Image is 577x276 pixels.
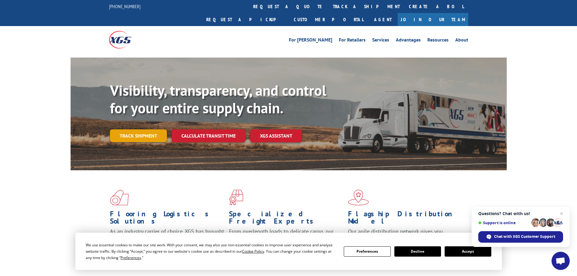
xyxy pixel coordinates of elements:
span: Cookie Policy [242,249,264,254]
a: For Retailers [339,38,366,44]
span: Questions? Chat with us! [478,211,563,216]
button: Accept [445,246,491,257]
span: Close chat [558,210,565,217]
a: For [PERSON_NAME] [289,38,332,44]
a: Track shipment [110,129,167,142]
img: xgs-icon-total-supply-chain-intelligence-red [110,190,129,205]
a: Resources [427,38,449,44]
a: [PHONE_NUMBER] [109,3,141,9]
button: Decline [394,246,441,257]
div: We use essential cookies to make our site work. With your consent, we may also use non-essential ... [86,242,337,261]
div: Cookie Consent Prompt [75,233,502,270]
a: Request a pickup [202,13,289,26]
a: About [455,38,468,44]
span: Chat with XGS Customer Support [494,234,555,239]
a: Services [372,38,389,44]
a: XGS ASSISTANT [250,129,302,142]
h1: Flagship Distribution Model [348,210,463,228]
a: Calculate transit time [172,129,245,142]
a: Customer Portal [289,13,368,26]
span: Support is online [478,221,529,225]
span: Our agile distribution network gives you nationwide inventory management on demand. [348,228,459,242]
p: From overlength loads to delicate cargo, our experienced staff knows the best way to move your fr... [229,228,343,255]
a: Advantages [396,38,421,44]
h1: Flooring Logistics Solutions [110,210,224,228]
span: As an industry carrier of choice, XGS has brought innovation and dedication to flooring logistics... [110,228,224,249]
div: Chat with XGS Customer Support [478,231,563,243]
img: xgs-icon-flagship-distribution-model-red [348,190,369,205]
a: Agent [368,13,398,26]
img: xgs-icon-focused-on-flooring-red [229,190,243,205]
a: Join Our Team [398,13,468,26]
span: Preferences [121,255,141,260]
div: Open chat [552,252,570,270]
b: Visibility, transparency, and control for your entire supply chain. [110,81,326,117]
button: Preferences [344,246,390,257]
h1: Specialized Freight Experts [229,210,343,228]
